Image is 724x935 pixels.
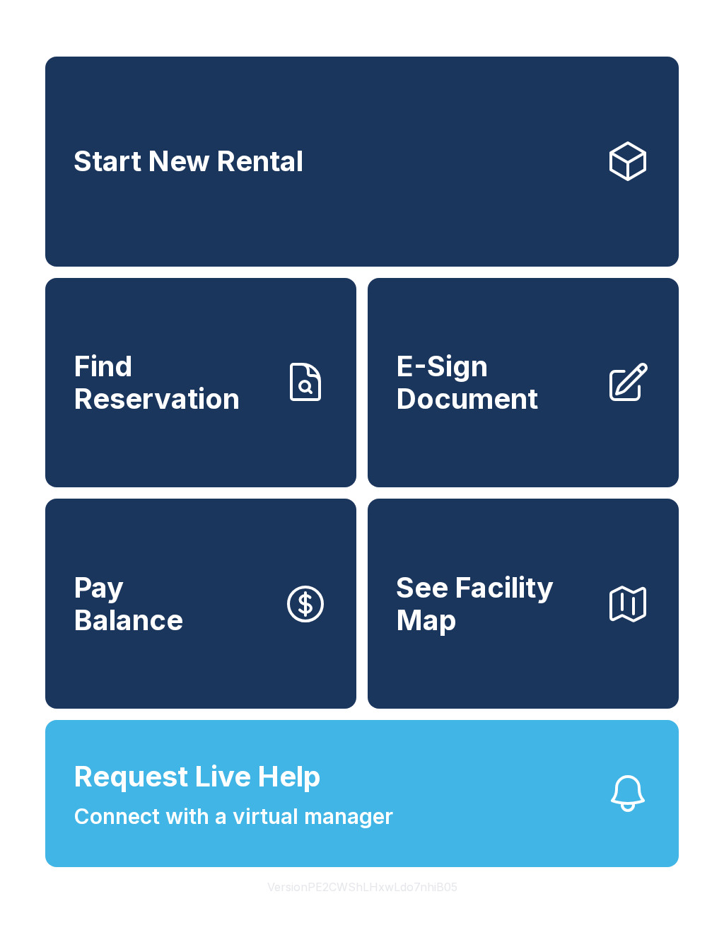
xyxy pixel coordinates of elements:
[74,145,303,178] span: Start New Rental
[396,571,594,636] span: See Facility Map
[368,499,679,709] button: See Facility Map
[368,278,679,488] a: E-Sign Document
[396,350,594,414] span: E-Sign Document
[45,499,356,709] a: PayBalance
[256,867,469,907] button: VersionPE2CWShLHxwLdo7nhiB05
[74,755,321,798] span: Request Live Help
[74,571,183,636] span: Pay Balance
[45,278,356,488] a: Find Reservation
[74,801,393,832] span: Connect with a virtual manager
[74,350,271,414] span: Find Reservation
[45,720,679,867] button: Request Live HelpConnect with a virtual manager
[45,57,679,267] a: Start New Rental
